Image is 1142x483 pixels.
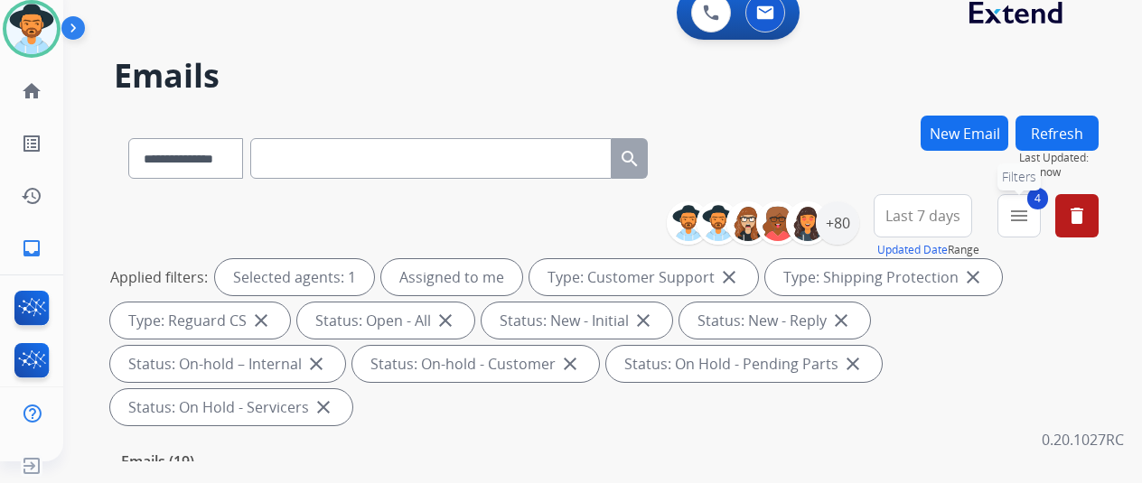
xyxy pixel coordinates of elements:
p: Applied filters: [110,266,208,288]
p: Emails (19) [114,450,201,473]
div: Status: On Hold - Servicers [110,389,352,425]
div: Status: On Hold - Pending Parts [606,346,882,382]
mat-icon: menu [1008,205,1030,227]
mat-icon: close [250,310,272,331]
mat-icon: close [830,310,852,331]
button: New Email [921,116,1008,151]
div: Status: On-hold - Customer [352,346,599,382]
mat-icon: search [619,148,641,170]
button: Updated Date [877,243,948,257]
div: +80 [816,201,859,245]
div: Status: New - Initial [482,302,672,339]
mat-icon: list_alt [21,133,42,154]
mat-icon: inbox [21,237,42,259]
mat-icon: home [21,80,42,102]
div: Status: New - Reply [679,302,870,339]
div: Type: Shipping Protection [765,259,1002,295]
div: Status: On-hold – Internal [110,346,345,382]
mat-icon: close [632,310,654,331]
button: Refresh [1016,116,1099,151]
div: Assigned to me [381,259,522,295]
mat-icon: close [313,396,334,418]
button: 4Filters [997,194,1041,237]
span: Last Updated: [1019,151,1099,165]
h2: Emails [114,58,1099,94]
mat-icon: close [718,266,740,288]
span: 4 [1027,188,1048,209]
mat-icon: close [962,266,984,288]
div: Status: Open - All [297,302,474,339]
span: Last 7 days [885,212,960,219]
p: 0.20.1027RC [1042,429,1124,450]
mat-icon: delete [1066,205,1088,227]
span: Just now [1019,165,1099,180]
div: Type: Customer Support [529,259,758,295]
div: Type: Reguard CS [110,302,290,339]
img: avatar [6,4,57,54]
mat-icon: history [21,185,42,207]
span: Filters [1002,168,1036,186]
mat-icon: close [559,353,581,375]
mat-icon: close [435,310,456,331]
button: Last 7 days [874,194,972,237]
span: Range [877,242,979,257]
mat-icon: close [842,353,864,375]
mat-icon: close [305,353,327,375]
div: Selected agents: 1 [215,259,374,295]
